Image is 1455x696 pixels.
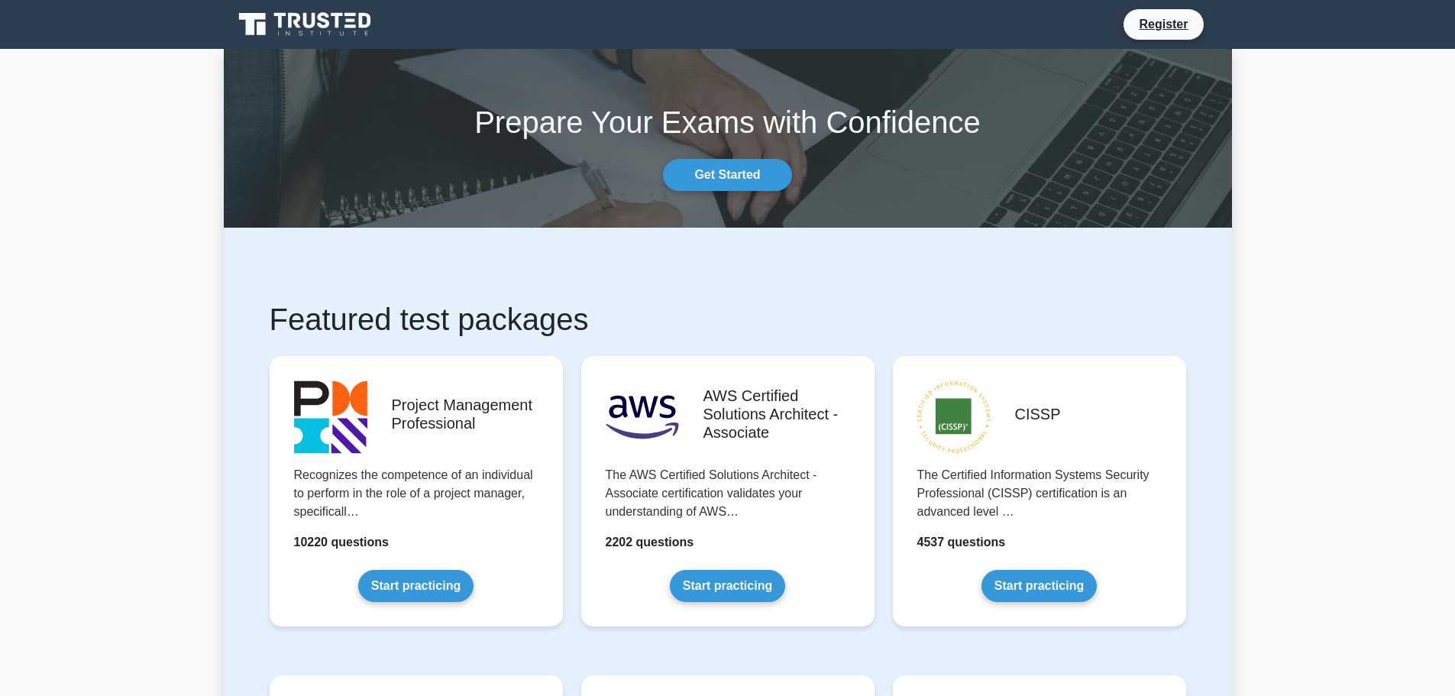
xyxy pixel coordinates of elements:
a: Start practicing [981,570,1097,602]
a: Register [1130,15,1197,34]
a: Get Started [663,159,791,191]
h1: Prepare Your Exams with Confidence [224,104,1232,141]
h1: Featured test packages [270,301,1186,338]
a: Start practicing [358,570,474,602]
a: Start practicing [670,570,785,602]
